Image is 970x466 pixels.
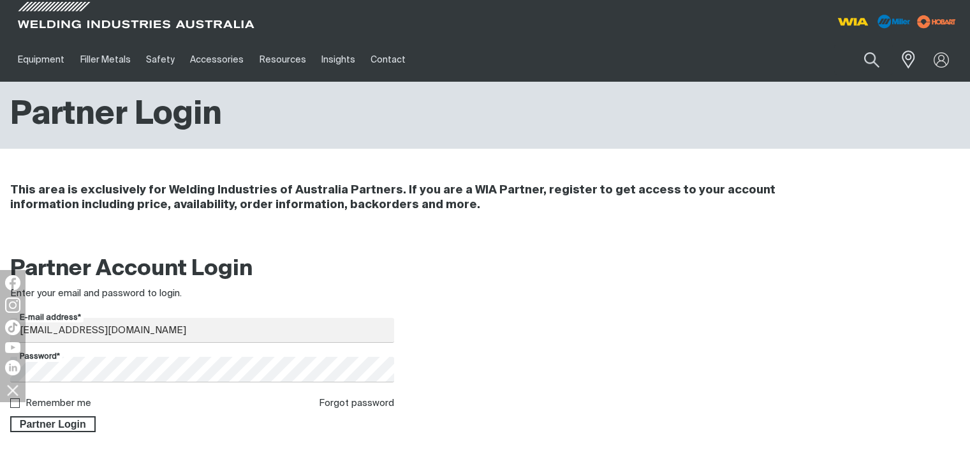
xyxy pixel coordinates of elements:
a: Filler Metals [72,38,138,82]
a: Accessories [182,38,251,82]
button: Partner Login [10,416,96,433]
img: LinkedIn [5,360,20,375]
a: Insights [314,38,363,82]
a: Resources [252,38,314,82]
label: Remember me [26,398,91,408]
h4: This area is exclusively for Welding Industries of Australia Partners. If you are a WIA Partner, ... [10,183,798,213]
a: Contact [363,38,413,82]
h1: Partner Login [10,94,222,136]
nav: Main [10,38,723,82]
input: Product name or item number... [834,45,893,75]
button: Search products [850,45,893,75]
span: Partner Login [11,416,94,433]
img: Instagram [5,297,20,313]
h2: Partner Account Login [10,255,394,283]
a: Safety [138,38,182,82]
a: Forgot password [319,398,394,408]
a: Equipment [10,38,72,82]
img: TikTok [5,320,20,335]
div: Enter your email and password to login. [10,287,394,301]
img: Facebook [5,275,20,290]
img: miller [913,12,960,31]
img: hide socials [2,379,24,401]
img: YouTube [5,342,20,353]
